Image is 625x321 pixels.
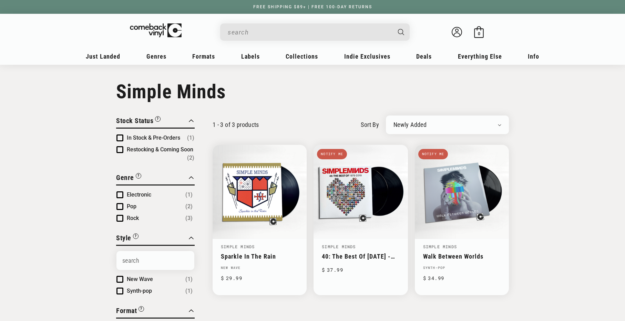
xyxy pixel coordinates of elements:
[228,25,391,39] input: search
[116,116,161,128] button: Filter by Stock Status
[344,53,390,60] span: Indie Exclusives
[423,253,501,260] a: Walk Between Worlds
[322,244,356,249] a: Simple Minds
[423,244,457,249] a: Simple Minds
[127,134,180,141] span: In Stock & Pre-Orders
[127,191,151,198] span: Electronic
[116,173,134,182] span: Genre
[127,146,193,153] span: Restocking & Coming Soon
[221,253,298,260] a: Sparkle In The Rain
[221,244,255,249] a: Simple Minds
[185,191,193,199] span: Number of products: (1)
[116,233,139,245] button: Filter by Style
[416,53,432,60] span: Deals
[146,53,166,60] span: Genres
[127,215,139,221] span: Rock
[185,202,193,211] span: Number of products: (2)
[86,53,120,60] span: Just Landed
[187,134,194,142] span: Number of products: (1)
[127,288,152,294] span: Synth-pop
[127,276,153,282] span: New Wave
[185,214,193,222] span: Number of products: (3)
[192,53,215,60] span: Formats
[116,307,137,315] span: Format
[458,53,502,60] span: Everything Else
[246,4,379,9] a: FREE SHIPPING $89+ | FREE 100-DAY RETURNS
[187,154,194,162] span: Number of products: (2)
[286,53,318,60] span: Collections
[116,172,141,184] button: Filter by Genre
[116,234,131,242] span: Style
[241,53,260,60] span: Labels
[478,31,480,36] span: 0
[127,203,136,210] span: Pop
[392,23,411,41] button: Search
[322,253,399,260] a: 40: The Best Of [DATE] -[DATE]
[116,80,509,103] h1: Simple Minds
[116,251,194,270] input: Search Options
[185,275,193,283] span: Number of products: (1)
[116,117,153,125] span: Stock Status
[213,121,259,128] p: 1 - 3 of 3 products
[361,120,379,129] label: sort by
[185,287,193,295] span: Number of products: (1)
[220,23,410,41] div: Search
[528,53,539,60] span: Info
[116,305,144,318] button: Filter by Format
